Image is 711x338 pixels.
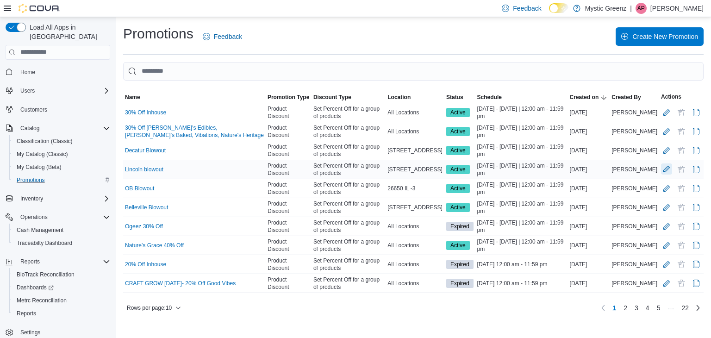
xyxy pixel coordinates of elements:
[609,300,692,315] ul: Pagination for table:
[312,274,386,293] div: Set Percent Off for a group of products
[549,3,568,13] input: Dark Mode
[125,261,166,268] a: 20% Off Inhouse
[477,200,566,215] span: [DATE] - [DATE] | 12:00 am - 11:59 pm
[387,223,419,230] span: All Locations
[312,255,386,274] div: Set Percent Off for a group of products
[676,259,687,270] button: Delete Promotion
[13,149,72,160] a: My Catalog (Classic)
[19,4,60,13] img: Cova
[446,260,474,269] span: Expired
[2,192,114,205] button: Inventory
[661,93,681,100] span: Actions
[125,166,163,173] a: Lincoln blowout
[17,212,51,223] button: Operations
[676,202,687,213] button: Delete Promotion
[611,147,657,154] span: [PERSON_NAME]
[450,127,466,136] span: Active
[268,124,310,139] span: Product Discount
[387,261,419,268] span: All Locations
[13,225,67,236] a: Cash Management
[17,104,51,115] a: Customers
[312,103,386,122] div: Set Percent Off for a group of products
[611,94,641,101] span: Created By
[17,123,110,134] span: Catalog
[612,303,616,313] span: 1
[691,126,702,137] button: Clone Promotion
[661,126,672,137] button: Edit Promotion
[568,183,610,194] div: [DATE]
[611,261,657,268] span: [PERSON_NAME]
[13,175,49,186] a: Promotions
[20,329,40,336] span: Settings
[9,135,114,148] button: Classification (Classic)
[17,239,72,247] span: Traceabilty Dashboard
[387,185,415,192] span: 26650 IL -3
[387,280,419,287] span: All Locations
[585,3,626,14] p: Mystic Greenz
[125,147,166,154] a: Decatur Blowout
[636,3,647,14] div: Andria Perry
[125,185,154,192] a: OB Blowout
[20,106,47,113] span: Customers
[268,181,310,196] span: Product Discount
[661,240,672,251] button: Edit Promotion
[387,109,419,116] span: All Locations
[17,310,36,317] span: Reports
[127,304,172,312] span: Rows per page : 10
[17,123,43,134] button: Catalog
[2,65,114,79] button: Home
[630,3,632,14] p: |
[17,193,110,204] span: Inventory
[2,84,114,97] button: Users
[13,136,110,147] span: Classification (Classic)
[568,107,610,118] div: [DATE]
[676,183,687,194] button: Delete Promotion
[477,143,566,158] span: [DATE] - [DATE] | 12:00 am - 11:59 pm
[570,94,599,101] span: Created on
[477,94,502,101] span: Schedule
[386,92,444,103] button: Location
[17,163,62,171] span: My Catalog (Beta)
[9,148,114,161] button: My Catalog (Classic)
[661,107,672,118] button: Edit Promotion
[477,238,566,253] span: [DATE] - [DATE] | 12:00 am - 11:59 pm
[568,145,610,156] div: [DATE]
[13,162,110,173] span: My Catalog (Beta)
[450,222,469,231] span: Expired
[692,302,704,313] a: Next page
[13,308,110,319] span: Reports
[691,183,702,194] button: Clone Promotion
[611,223,657,230] span: [PERSON_NAME]
[387,204,443,211] span: [STREET_ADDRESS]
[13,295,110,306] span: Metrc Reconciliation
[676,164,687,175] button: Delete Promotion
[13,269,110,280] span: BioTrack Reconciliation
[691,164,702,175] button: Clone Promotion
[637,3,645,14] span: AP
[125,242,184,249] a: Nature's Grace 40% Off
[312,236,386,255] div: Set Percent Off for a group of products
[598,302,609,313] button: Previous page
[268,94,309,101] span: Promotion Type
[661,145,672,156] button: Edit Promotion
[691,259,702,270] button: Clone Promotion
[13,238,110,249] span: Traceabilty Dashboard
[568,221,610,232] div: [DATE]
[676,126,687,137] button: Delete Promotion
[691,202,702,213] button: Clone Promotion
[676,145,687,156] button: Delete Promotion
[446,94,463,101] span: Status
[17,212,110,223] span: Operations
[450,203,466,212] span: Active
[312,179,386,198] div: Set Percent Off for a group of products
[2,211,114,224] button: Operations
[611,242,657,249] span: [PERSON_NAME]
[123,302,185,313] button: Rows per page:10
[20,213,48,221] span: Operations
[387,147,443,154] span: [STREET_ADDRESS]
[268,200,310,215] span: Product Discount
[312,92,386,103] button: Discount Type
[268,257,310,272] span: Product Discount
[2,103,114,116] button: Customers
